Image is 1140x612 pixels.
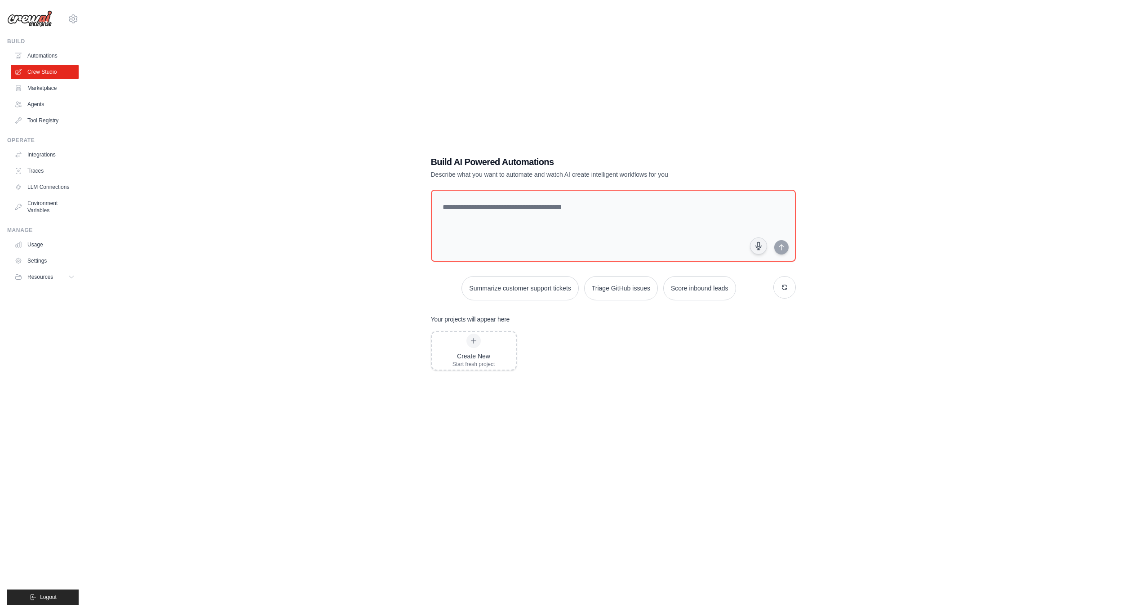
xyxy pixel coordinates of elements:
[584,276,658,300] button: Triage GitHub issues
[11,113,79,128] a: Tool Registry
[461,276,578,300] button: Summarize customer support tickets
[11,49,79,63] a: Automations
[7,590,79,605] button: Logout
[11,81,79,95] a: Marketplace
[11,270,79,284] button: Resources
[431,170,733,179] p: Describe what you want to automate and watch AI create intelligent workflows for you
[431,315,510,324] h3: Your projects will appear here
[11,147,79,162] a: Integrations
[11,196,79,218] a: Environment Variables
[11,180,79,194] a: LLM Connections
[431,156,733,168] h1: Build AI Powered Automations
[27,273,53,281] span: Resources
[7,227,79,234] div: Manage
[7,10,52,27] img: Logo
[663,276,736,300] button: Score inbound leads
[11,164,79,178] a: Traces
[40,594,57,601] span: Logout
[7,38,79,45] div: Build
[11,254,79,268] a: Settings
[452,352,495,361] div: Create New
[11,97,79,112] a: Agents
[773,276,796,299] button: Get new suggestions
[7,137,79,144] div: Operate
[452,361,495,368] div: Start fresh project
[750,237,767,255] button: Click to speak your automation idea
[11,237,79,252] a: Usage
[11,65,79,79] a: Crew Studio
